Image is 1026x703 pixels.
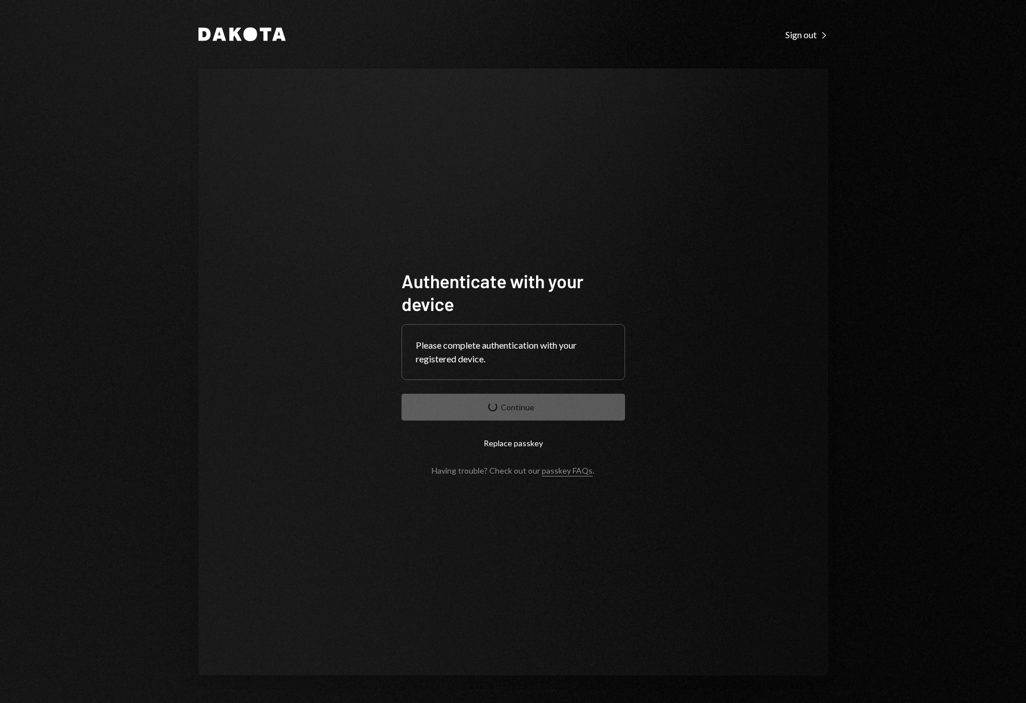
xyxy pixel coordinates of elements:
h1: Authenticate with your device [402,269,625,315]
button: Replace passkey [402,430,625,456]
div: Please complete authentication with your registered device. [416,338,611,366]
a: Sign out [785,28,828,41]
div: Sign out [785,29,828,41]
div: Having trouble? Check out our . [432,466,594,475]
a: passkey FAQs [542,466,593,476]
